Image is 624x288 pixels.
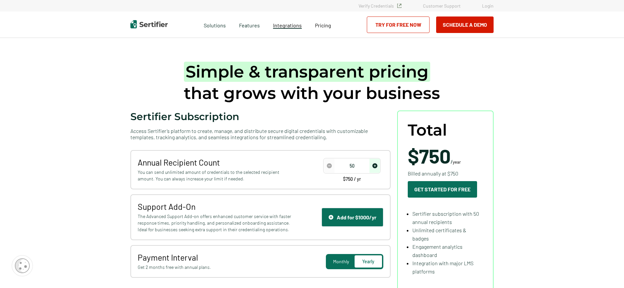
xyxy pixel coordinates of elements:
[329,214,376,220] div: Add for $1000/yr
[273,22,302,28] span: Integrations
[453,159,461,165] span: year
[138,157,293,167] span: Annual Recipient Count
[138,264,293,271] span: Get 2 months free with annual plans.
[138,252,293,262] span: Payment Interval
[372,163,377,168] img: Increase Icon
[138,202,293,211] span: Support Add-On
[408,181,477,198] button: Get Started For Free
[423,3,461,9] a: Customer Support
[408,144,451,168] span: $750
[412,260,473,274] span: Integration with major LMS platforms
[315,20,331,29] a: Pricing
[408,121,447,139] span: Total
[397,4,401,8] img: Verified
[184,62,430,82] span: Simple & transparent pricing
[362,259,374,264] span: Yearly
[436,16,494,33] button: Schedule a Demo
[329,215,333,220] img: Support Icon
[408,169,458,177] span: Billed annually at $750
[412,210,479,225] span: Sertifier subscription with 50 annual recipients
[327,163,332,168] img: Decrease Icon
[138,213,293,233] span: The Advanced Support Add-on offers enhanced customer service with faster response times, priority...
[591,256,624,288] iframe: Chat Widget
[324,159,334,173] span: decrease number
[367,16,430,33] a: Try for Free Now
[412,227,466,241] span: Unlimited certificates & badges
[359,3,401,9] a: Verify Credentials
[369,159,380,173] span: increase number
[239,20,260,29] span: Features
[343,177,361,181] span: $750 / yr
[333,259,349,264] span: Monthly
[482,3,494,9] a: Login
[184,61,440,104] h1: that grows with your business
[130,128,391,140] span: Access Sertifier’s platform to create, manage, and distribute secure digital credentials with cus...
[15,258,30,273] img: Cookie Popup Icon
[322,208,383,227] button: Support IconAdd for $1000/yr
[204,20,226,29] span: Solutions
[138,169,293,182] span: You can send unlimited amount of credentials to the selected recipient amount. You can always inc...
[315,22,331,28] span: Pricing
[408,146,461,166] span: /
[130,111,239,123] span: Sertifier Subscription
[273,20,302,29] a: Integrations
[130,20,168,28] img: Sertifier | Digital Credentialing Platform
[412,243,463,258] span: Engagement analytics dashboard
